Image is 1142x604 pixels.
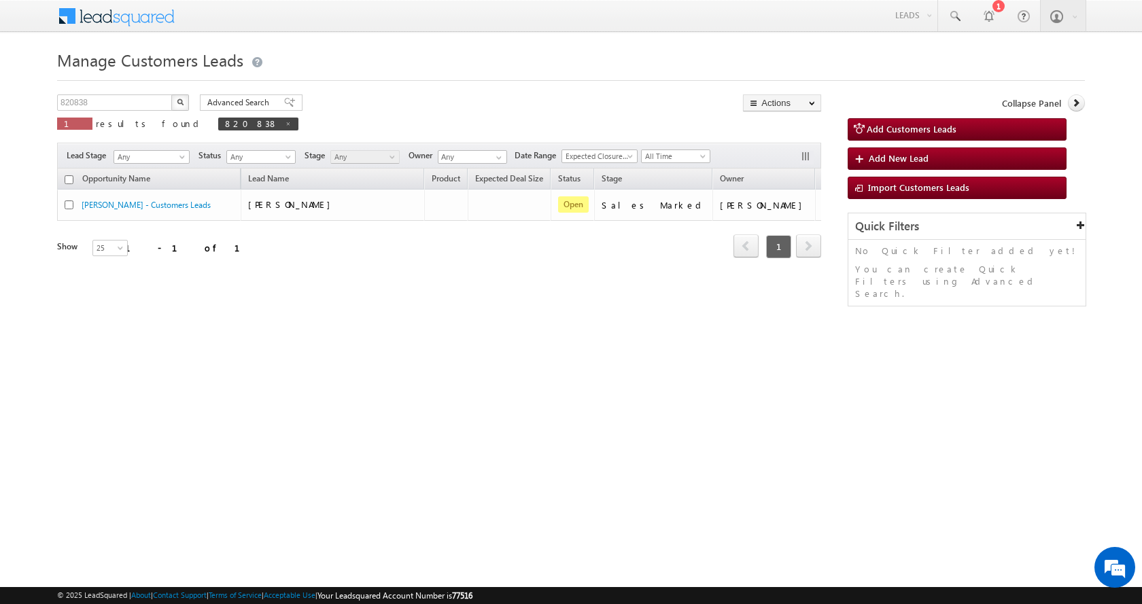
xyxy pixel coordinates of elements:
a: 25 [92,240,128,256]
span: 1 [766,235,791,258]
a: About [131,590,151,599]
span: 25 [93,242,129,254]
a: [PERSON_NAME] - Customers Leads [82,200,211,210]
a: Acceptable Use [264,590,315,599]
div: [PERSON_NAME] [720,199,809,211]
span: results found [96,118,204,129]
span: Lead Stage [67,149,111,162]
span: Collapse Panel [1002,97,1061,109]
a: All Time [641,149,710,163]
a: Show All Items [489,151,506,164]
a: Any [114,150,190,164]
a: Expected Deal Size [468,171,550,189]
span: Add Customers Leads [867,123,956,135]
span: Expected Deal Size [475,173,543,183]
span: Stage [602,173,622,183]
span: Product [432,173,460,183]
div: Show [57,241,82,253]
div: Sales Marked [602,199,706,211]
a: Any [226,150,296,164]
span: Any [331,151,396,163]
p: You can create Quick Filters using Advanced Search. [855,263,1079,300]
p: No Quick Filter added yet! [855,245,1079,257]
button: Actions [743,94,821,111]
span: Add New Lead [869,152,929,164]
div: 1 - 1 of 1 [125,240,256,255]
span: Status [198,149,226,162]
span: [PERSON_NAME] [248,198,337,210]
a: Expected Closure Date [561,149,638,163]
span: Any [114,151,185,163]
span: Date Range [515,149,561,162]
span: Open [558,196,589,213]
span: Import Customers Leads [868,181,969,193]
img: Search [177,99,184,105]
span: 1 [64,118,86,129]
span: © 2025 LeadSquared | | | | | [57,589,472,602]
a: Status [551,171,587,189]
a: Stage [595,171,629,189]
span: Advanced Search [207,96,273,109]
span: 77516 [452,590,472,601]
a: prev [733,236,759,257]
span: All Time [642,150,706,162]
a: Contact Support [153,590,207,599]
span: prev [733,234,759,257]
span: Lead Name [241,171,296,189]
span: next [796,234,821,257]
span: Manage Customers Leads [57,49,243,71]
span: Any [227,151,292,163]
div: Quick Filters [848,213,1086,240]
span: Owner [720,173,744,183]
span: Actions [816,171,856,188]
span: Your Leadsquared Account Number is [317,590,472,601]
span: 820838 [225,118,278,129]
a: Any [330,150,400,164]
input: Type to Search [438,150,507,164]
span: Expected Closure Date [562,150,633,162]
a: Opportunity Name [75,171,157,189]
span: Owner [409,149,438,162]
span: Stage [305,149,330,162]
a: next [796,236,821,257]
a: Terms of Service [209,590,262,599]
input: Check all records [65,175,73,184]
